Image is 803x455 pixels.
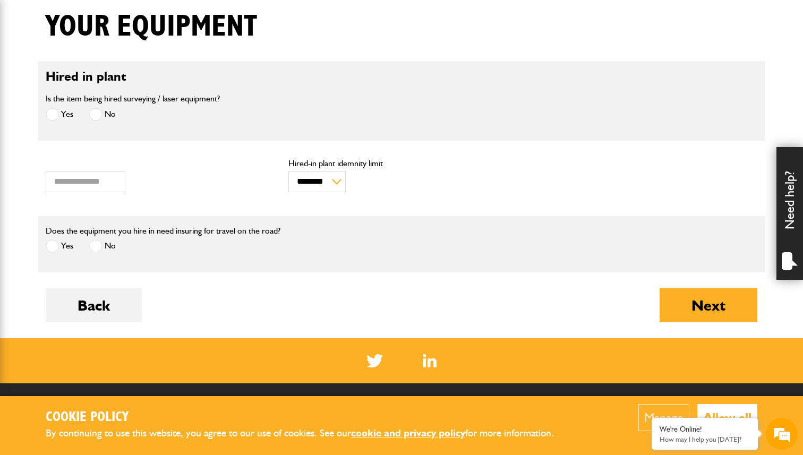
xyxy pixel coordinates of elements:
[660,425,750,434] div: We're Online!
[89,239,116,253] label: No
[46,9,257,45] h1: Your equipment
[776,147,803,280] div: Need help?
[351,427,465,439] a: cookie and privacy policy
[46,409,571,426] h2: Cookie Policy
[14,98,194,122] input: Enter your last name
[697,404,757,431] button: Allow all
[14,161,194,184] input: Enter your phone number
[288,159,515,168] label: Hired-in plant idemnity limit
[46,239,73,253] label: Yes
[46,425,571,442] p: By continuing to use this website, you agree to our use of cookies. See our for more information.
[366,354,383,367] img: Twitter
[46,95,220,103] label: Is the item being hired surveying / laser equipment?
[55,59,178,73] div: Chat with us now
[144,327,193,341] em: Start Chat
[46,69,757,84] h2: Hired in plant
[638,404,689,431] button: Manage
[423,354,437,367] img: Linked In
[46,227,280,235] label: Does the equipment you hire in need insuring for travel on the road?
[174,5,200,31] div: Minimize live chat window
[14,130,194,153] input: Enter your email address
[46,108,73,121] label: Yes
[423,354,437,367] a: LinkedIn
[18,59,45,74] img: d_20077148190_company_1631870298795_20077148190
[14,192,194,318] textarea: Type your message and hit 'Enter'
[89,108,116,121] label: No
[660,435,750,443] p: How may I help you today?
[660,288,757,322] button: Next
[46,288,142,322] button: Back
